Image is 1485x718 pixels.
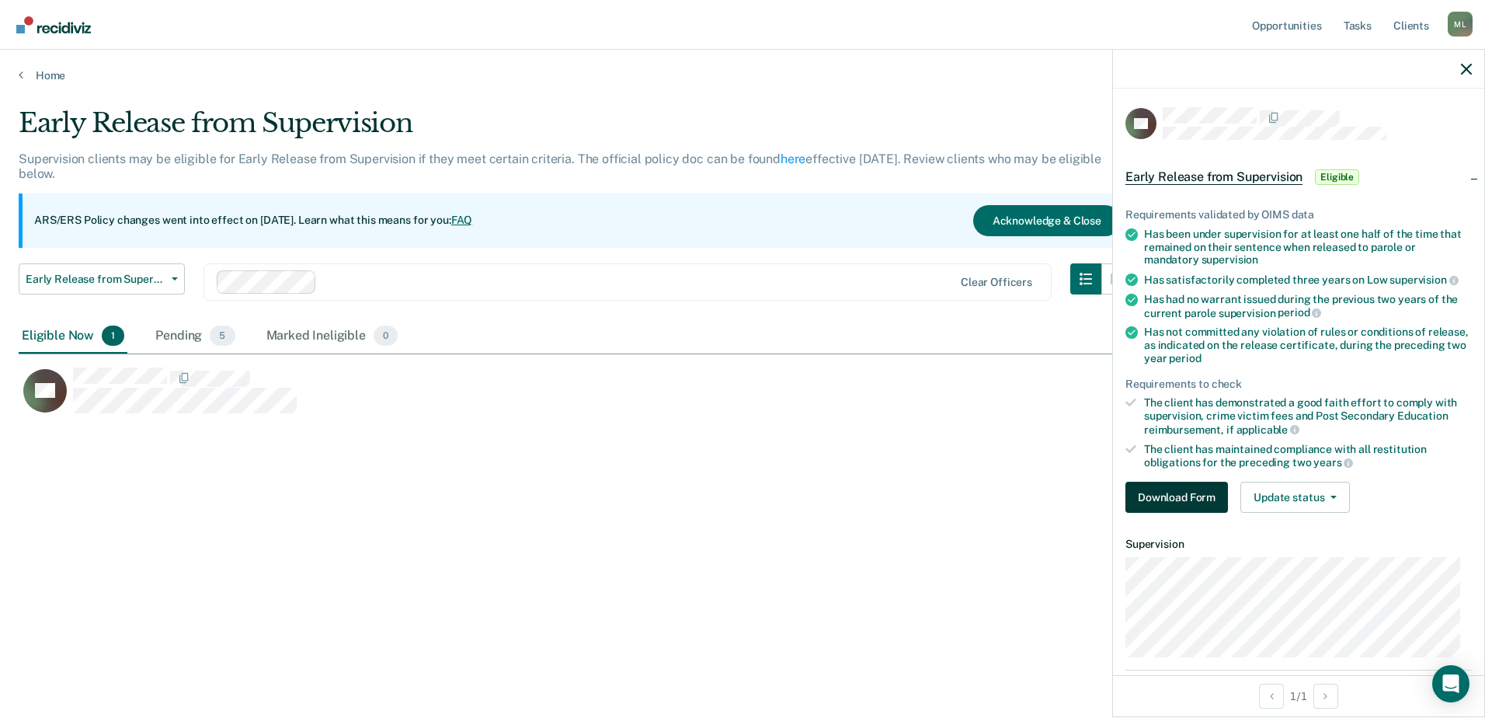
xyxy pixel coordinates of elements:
div: Has not committed any violation of rules or conditions of release, as indicated on the release ce... [1144,326,1472,364]
div: Marked Ineligible [263,319,402,354]
div: CaseloadOpportunityCell-10123182 [19,367,1285,429]
div: Has been under supervision for at least one half of the time that remained on their sentence when... [1144,228,1472,267]
div: Early Release from SupervisionEligible [1113,152,1484,202]
div: 1 / 1 [1113,675,1484,716]
span: Eligible [1315,169,1359,185]
p: Supervision clients may be eligible for Early Release from Supervision if they meet certain crite... [19,152,1101,181]
a: Navigate to form link [1125,482,1234,513]
div: Requirements to check [1125,378,1472,391]
p: ARS/ERS Policy changes went into effect on [DATE]. Learn what this means for you: [34,213,472,228]
div: Eligible Now [19,319,127,354]
span: 5 [210,326,235,346]
div: The client has maintained compliance with all restitution obligations for the preceding two [1144,443,1472,469]
div: Pending [152,319,238,354]
span: period [1278,306,1321,319]
button: Acknowledge & Close [973,205,1121,236]
img: Recidiviz [16,16,91,33]
div: Open Intercom Messenger [1432,665,1469,702]
a: FAQ [451,214,473,226]
a: here [781,152,805,166]
a: Home [19,68,1466,82]
button: Update status [1240,482,1350,513]
span: supervision [1202,253,1258,266]
div: Has satisfactorily completed three years on Low [1144,273,1472,287]
div: M L [1448,12,1473,37]
dt: Supervision [1125,538,1472,551]
button: Profile dropdown button [1448,12,1473,37]
div: Requirements validated by OIMS data [1125,208,1472,221]
div: Early Release from Supervision [19,107,1132,152]
span: 0 [374,326,398,346]
button: Previous Opportunity [1259,684,1284,709]
span: years [1313,456,1353,469]
button: Download Form [1125,482,1228,513]
div: The client has demonstrated a good faith effort to comply with supervision, crime victim fees and... [1144,396,1472,436]
span: applicable [1236,423,1299,436]
span: 1 [102,326,124,346]
div: Has had no warrant issued during the previous two years of the current parole supervision [1144,293,1472,319]
button: Next Opportunity [1313,684,1338,709]
span: Early Release from Supervision [26,273,165,286]
span: Early Release from Supervision [1125,169,1302,185]
span: period [1169,352,1201,364]
div: Clear officers [961,276,1032,289]
span: supervision [1389,274,1458,286]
